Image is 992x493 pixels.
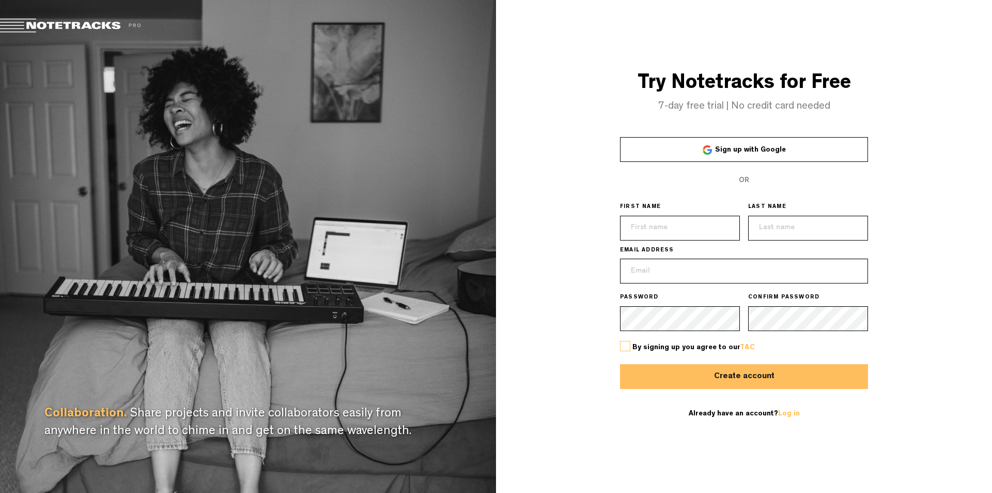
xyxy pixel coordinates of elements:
span: CONFIRM PASSWORD [748,294,819,302]
input: Last name [748,216,868,241]
span: OR [739,177,749,184]
span: FIRST NAME [620,203,661,212]
span: Sign up with Google [715,146,786,154]
h4: 7-day free trial | No credit card needed [496,101,992,112]
h3: Try Notetracks for Free [496,73,992,96]
span: By signing up you agree to our [632,344,755,351]
span: Collaboration. [44,408,127,421]
input: Email [620,259,868,283]
span: EMAIL ADDRESS [620,247,674,255]
span: Already have an account? [689,410,800,417]
span: Share projects and invite collaborators easily from anywhere in the world to chime in and get on ... [44,408,411,438]
a: T&C [740,344,755,351]
span: PASSWORD [620,294,659,302]
a: Log in [778,410,800,417]
span: LAST NAME [748,203,786,212]
button: Create account [620,364,868,389]
input: First name [620,216,740,241]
